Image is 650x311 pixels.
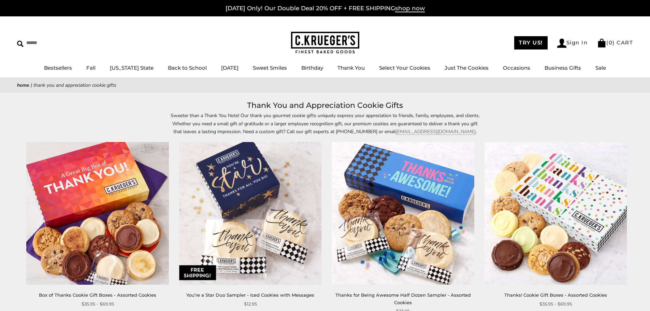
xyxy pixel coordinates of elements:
span: $35.95 - $69.95 [82,300,114,308]
a: Sweet Smiles [253,65,287,71]
span: $35.95 - $69.95 [539,300,572,308]
input: Search [17,38,98,48]
nav: breadcrumbs [17,81,633,89]
a: Box of Thanks Cookie Gift Boxes - Assorted Cookies [39,292,156,298]
a: Sign In [557,39,588,48]
a: Business Gifts [545,65,581,71]
img: Thanks for Being Awesome Half Dozen Sampler - Assorted Cookies [332,142,474,285]
p: Sweeter than a Thank You Note! Our thank you gourmet cookie gifts uniquely express your appreciat... [168,112,482,135]
a: Sale [595,65,606,71]
a: You’re a Star Duo Sampler - Iced Cookies with Messages [186,292,314,298]
img: Search [17,41,24,47]
img: You’re a Star Duo Sampler - Iced Cookies with Messages [179,142,321,285]
img: Account [557,39,566,48]
a: Occasions [503,65,530,71]
a: Fall [86,65,96,71]
span: Thank You and Appreciation Cookie Gifts [33,82,116,88]
a: Thank You [337,65,365,71]
a: Select Your Cookies [379,65,430,71]
span: | [31,82,32,88]
a: Just The Cookies [445,65,489,71]
a: [DATE] Only! Our Double Deal 20% OFF + FREE SHIPPINGshop now [226,5,425,12]
a: Bestsellers [44,65,72,71]
a: Back to School [168,65,207,71]
a: Birthday [301,65,323,71]
a: [DATE] [221,65,239,71]
a: Home [17,82,29,88]
span: $12.95 [244,300,257,308]
a: Thanks! Cookie Gift Boxes - Assorted Cookies [504,292,607,298]
a: Thanks for Being Awesome Half Dozen Sampler - Assorted Cookies [335,292,471,305]
img: Bag [597,39,606,47]
a: [EMAIL_ADDRESS][DOMAIN_NAME] [396,128,476,135]
a: [US_STATE] State [110,65,154,71]
img: Thanks! Cookie Gift Boxes - Assorted Cookies [485,142,627,285]
img: Box of Thanks Cookie Gift Boxes - Assorted Cookies [27,142,169,285]
a: TRY US! [514,36,548,50]
a: (0) CART [597,39,633,46]
img: C.KRUEGER'S [291,32,359,54]
span: 0 [609,39,613,46]
h1: Thank You and Appreciation Cookie Gifts [27,99,623,112]
span: shop now [395,5,425,12]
